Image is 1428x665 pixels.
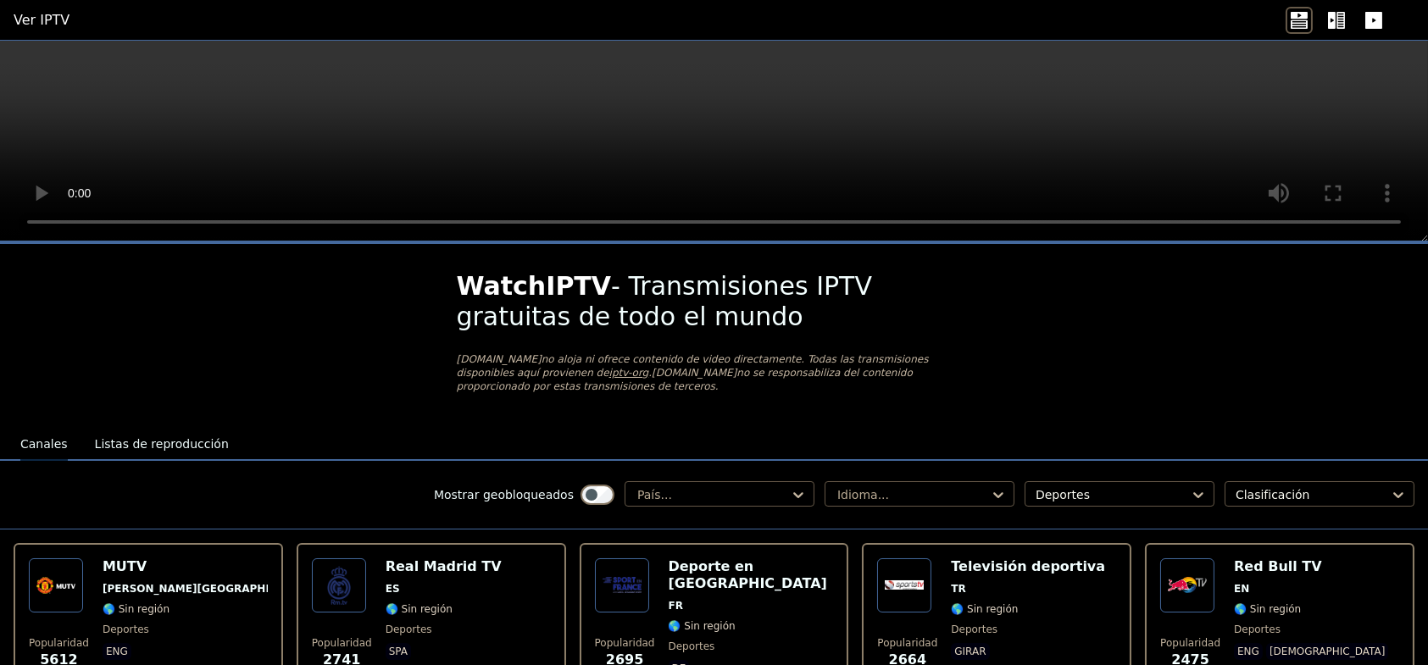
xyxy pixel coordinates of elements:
[595,637,655,649] font: Popularidad
[951,603,1018,615] font: 🌎 Sin región
[652,367,736,379] a: [DOMAIN_NAME]
[1234,623,1281,635] font: deportes
[312,637,372,649] font: Popularidad
[669,620,736,632] font: 🌎 Sin región
[877,637,937,649] font: Popularidad
[877,558,931,612] img: Sports TV
[595,558,649,612] img: Sport en France
[14,12,69,28] font: Ver IPTV
[457,353,542,365] a: [DOMAIN_NAME]
[312,558,366,612] img: Real Madrid TV
[457,353,929,379] font: no aloja ni ofrece contenido de video directamente. Todas las transmisiones disponibles aquí prov...
[20,429,68,461] button: Canales
[648,367,652,379] font: .
[669,640,715,652] font: deportes
[457,271,612,301] font: WatchIPTV
[1234,558,1322,574] font: Red Bull TV
[1237,646,1259,657] font: eng
[103,558,147,574] font: MUTV
[434,488,574,502] font: Mostrar geobloqueados
[609,367,649,379] a: iptv-org
[106,646,128,657] font: eng
[669,600,683,612] font: FR
[389,646,408,657] font: spa
[457,271,873,331] font: - Transmisiones IPTV gratuitas de todo el mundo
[386,623,432,635] font: deportes
[103,583,316,595] font: [PERSON_NAME][GEOGRAPHIC_DATA]
[1160,637,1220,649] font: Popularidad
[95,437,229,451] font: Listas de reproducción
[29,637,89,649] font: Popularidad
[669,558,827,591] font: Deporte en [GEOGRAPHIC_DATA]
[1160,558,1214,612] img: Red Bull TV
[103,603,169,615] font: 🌎 Sin región
[954,646,986,657] font: girar
[951,623,997,635] font: deportes
[1234,583,1249,595] font: EN
[103,623,149,635] font: deportes
[29,558,83,612] img: MUTV
[951,583,965,595] font: TR
[386,558,502,574] font: Real Madrid TV
[951,558,1105,574] font: Televisión deportiva
[386,583,400,595] font: ES
[1270,646,1385,657] font: [DEMOGRAPHIC_DATA]
[386,603,453,615] font: 🌎 Sin región
[457,367,913,392] font: no se responsabiliza del contenido proporcionado por estas transmisiones de terceros.
[20,437,68,451] font: Canales
[95,429,229,461] button: Listas de reproducción
[14,10,69,30] a: Ver IPTV
[1234,603,1301,615] font: 🌎 Sin región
